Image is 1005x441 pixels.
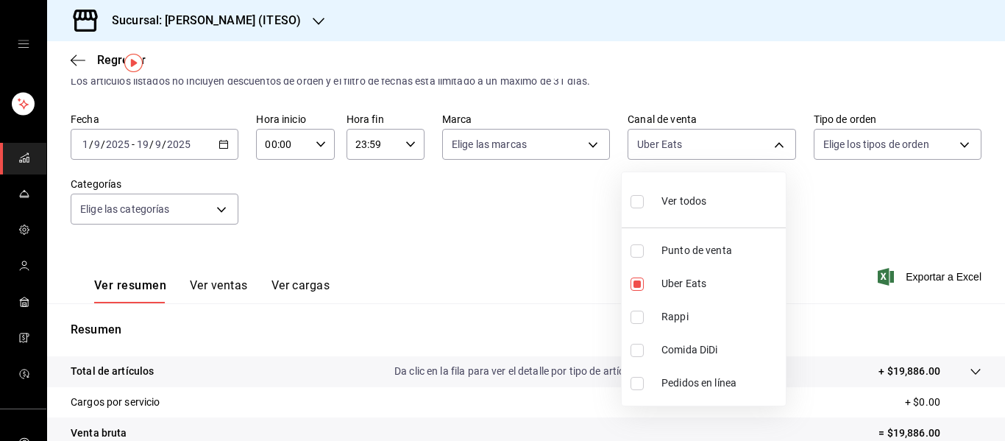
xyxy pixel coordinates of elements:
[661,344,717,356] font: Comida DiDi
[661,311,689,322] font: Rappi
[661,278,706,289] font: Uber Eats
[661,377,736,389] font: Pedidos en línea
[661,244,732,256] font: Punto de venta
[661,195,706,207] font: Ver todos
[124,54,143,72] img: Marcador de información sobre herramientas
